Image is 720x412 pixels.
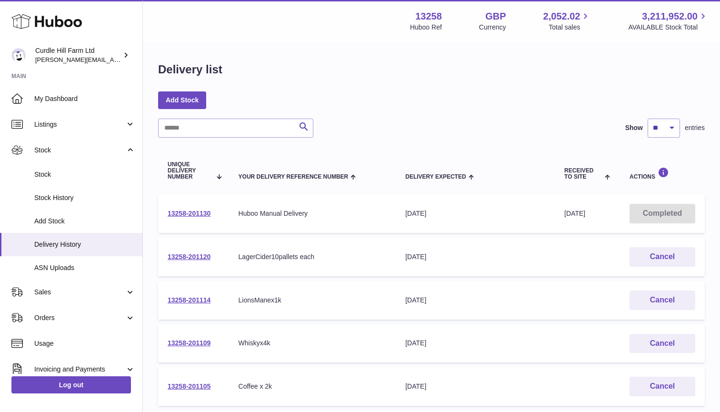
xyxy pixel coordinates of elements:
a: Log out [11,376,131,393]
a: Add Stock [158,91,206,109]
a: 2,052.02 Total sales [543,10,591,32]
div: [DATE] [405,209,545,218]
span: Sales [34,288,125,297]
a: 13258-201109 [168,339,210,347]
span: AVAILABLE Stock Total [628,23,709,32]
div: [DATE] [405,252,545,261]
span: Delivery History [34,240,135,249]
span: Listings [34,120,125,129]
span: Received to Site [564,168,602,180]
div: [DATE] [405,339,545,348]
span: ASN Uploads [34,263,135,272]
span: Total sales [549,23,591,32]
h1: Delivery list [158,62,222,77]
span: My Dashboard [34,94,135,103]
span: [PERSON_NAME][EMAIL_ADDRESS][DOMAIN_NAME] [35,56,191,63]
a: 3,211,952.00 AVAILABLE Stock Total [628,10,709,32]
a: 13258-201120 [168,253,210,261]
button: Cancel [630,291,695,310]
strong: GBP [485,10,506,23]
a: 13258-201105 [168,382,210,390]
span: Delivery Expected [405,174,466,180]
span: Add Stock [34,217,135,226]
span: Usage [34,339,135,348]
span: [DATE] [564,210,585,217]
div: Actions [630,167,695,180]
div: Currency [479,23,506,32]
button: Cancel [630,334,695,353]
div: Huboo Ref [410,23,442,32]
div: LionsManex1k [239,296,387,305]
span: Stock History [34,193,135,202]
a: 13258-201114 [168,296,210,304]
span: Your Delivery Reference Number [239,174,349,180]
div: LagerCider10pallets each [239,252,387,261]
span: Stock [34,146,125,155]
span: 3,211,952.00 [642,10,698,23]
span: Invoicing and Payments [34,365,125,374]
strong: 13258 [415,10,442,23]
span: Unique Delivery Number [168,161,211,181]
div: [DATE] [405,296,545,305]
button: Cancel [630,377,695,396]
span: 2,052.02 [543,10,580,23]
span: entries [685,123,705,132]
a: 13258-201130 [168,210,210,217]
div: Curdle Hill Farm Ltd [35,46,121,64]
img: charlotte@diddlysquatfarmshop.com [11,48,26,62]
label: Show [625,123,643,132]
div: Whiskyx4k [239,339,387,348]
div: Huboo Manual Delivery [239,209,387,218]
span: Stock [34,170,135,179]
span: Orders [34,313,125,322]
div: Coffee x 2k [239,382,387,391]
div: [DATE] [405,382,545,391]
button: Cancel [630,247,695,267]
